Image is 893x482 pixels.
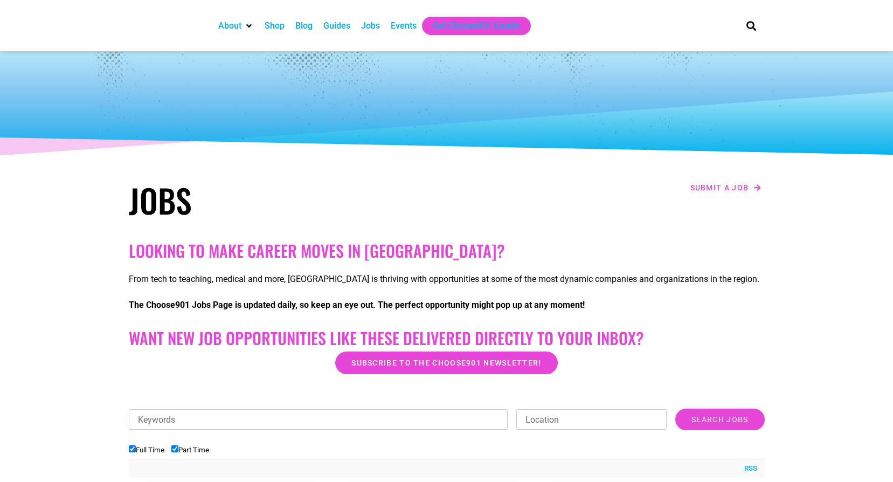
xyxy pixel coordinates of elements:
[742,17,760,35] div: Search
[323,19,350,32] a: Guides
[129,445,136,452] input: Full Time
[213,17,259,35] div: About
[295,19,313,32] a: Blog
[218,19,241,32] a: About
[129,446,164,454] label: Full Time
[351,359,541,367] span: Subscribe to the Choose901 newsletter!
[213,17,728,35] nav: Main nav
[129,273,765,286] p: From tech to teaching, medical and more, [GEOGRAPHIC_DATA] is thriving with opportunities at some...
[335,352,557,374] a: Subscribe to the Choose901 newsletter!
[129,181,441,219] h1: Jobs
[129,328,765,348] h2: Want New Job Opportunities like these Delivered Directly to your Inbox?
[687,181,765,195] a: Submit a job
[739,463,757,474] a: RSS
[129,241,765,260] h2: Looking to make career moves in [GEOGRAPHIC_DATA]?
[129,300,585,310] strong: The Choose901 Jobs Page is updated daily, so keep an eye out. The perfect opportunity might pop u...
[391,19,417,32] a: Events
[265,19,285,32] a: Shop
[433,19,520,32] a: Get Choose901 Emails
[361,19,380,32] a: Jobs
[516,409,667,430] input: Location
[690,184,749,191] span: Submit a job
[171,445,178,452] input: Part Time
[675,409,764,430] input: Search Jobs
[171,446,209,454] label: Part Time
[129,409,508,430] input: Keywords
